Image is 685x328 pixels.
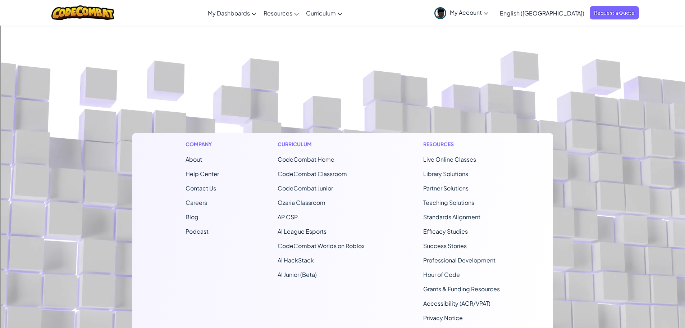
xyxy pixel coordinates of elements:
span: Curriculum [306,9,336,17]
span: My Account [450,9,488,16]
a: English ([GEOGRAPHIC_DATA]) [496,3,588,23]
img: CodeCombat logo [51,5,114,20]
img: avatar [434,7,446,19]
span: Resources [264,9,292,17]
a: Resources [260,3,302,23]
span: My Dashboards [208,9,250,17]
a: Request a Quote [590,6,639,19]
span: English ([GEOGRAPHIC_DATA]) [500,9,584,17]
a: My Dashboards [204,3,260,23]
a: My Account [431,1,492,24]
a: Curriculum [302,3,346,23]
